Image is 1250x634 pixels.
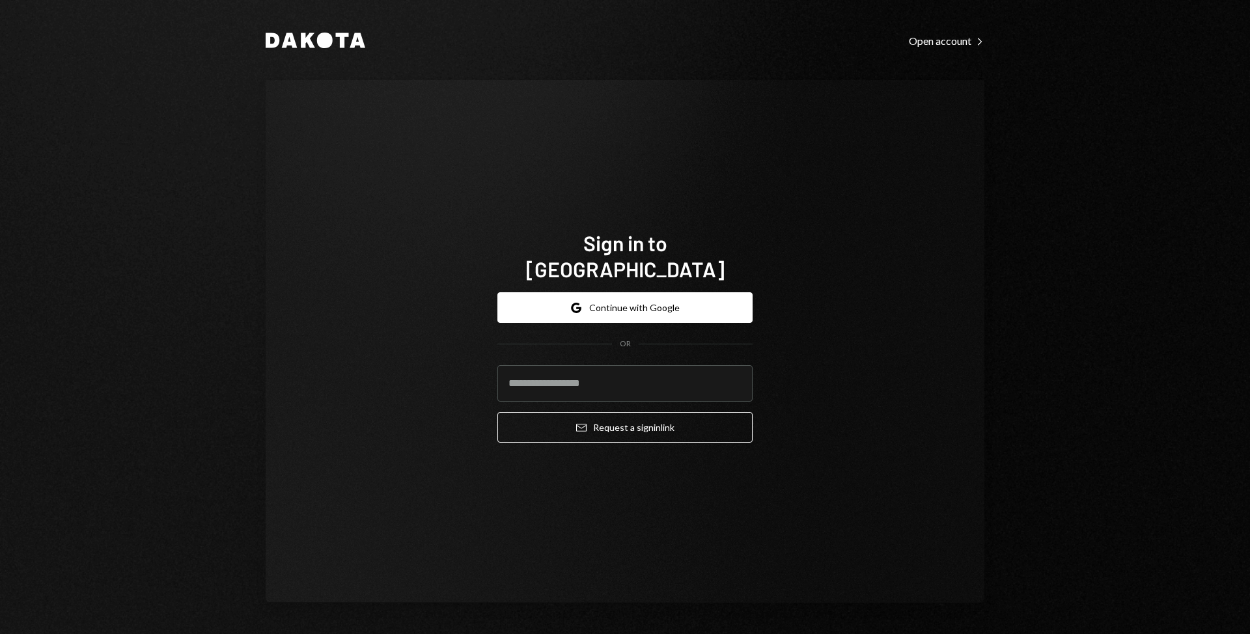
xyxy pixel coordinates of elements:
button: Continue with Google [497,292,753,323]
button: Request a signinlink [497,412,753,443]
div: OR [620,338,631,350]
a: Open account [909,33,984,48]
div: Open account [909,34,984,48]
h1: Sign in to [GEOGRAPHIC_DATA] [497,230,753,282]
